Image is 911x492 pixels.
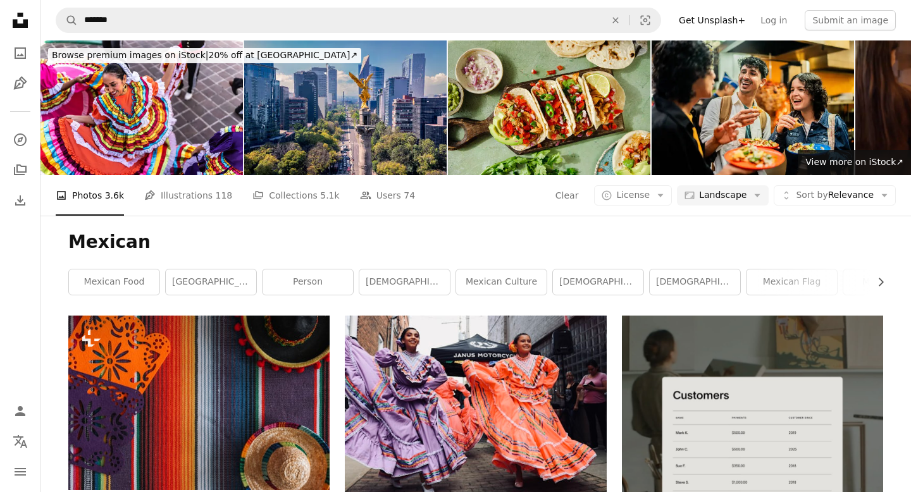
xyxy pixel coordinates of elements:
a: Get Unsplash+ [671,10,753,30]
a: person [263,269,353,295]
a: [DEMOGRAPHIC_DATA] woman [650,269,740,295]
a: women in street dancing [345,398,606,410]
a: Explore [8,127,33,152]
button: Search Unsplash [56,8,78,32]
button: scroll list to the right [869,269,883,295]
a: [DEMOGRAPHIC_DATA] man [359,269,450,295]
a: Illustrations 118 [144,175,232,216]
span: 74 [404,188,415,202]
a: Browse premium images on iStock|20% off at [GEOGRAPHIC_DATA]↗ [40,40,369,71]
button: Language [8,429,33,454]
a: mexican culture [456,269,547,295]
h1: Mexican [68,231,883,254]
span: Sort by [796,190,827,200]
span: Browse premium images on iStock | [52,50,208,60]
span: 5.1k [320,188,339,202]
span: License [616,190,650,200]
a: Collections 5.1k [252,175,339,216]
span: View more on iStock ↗ [805,157,903,167]
button: License [594,185,672,206]
a: Log in [753,10,795,30]
a: Log in / Sign up [8,398,33,424]
span: Landscape [699,189,747,202]
a: Illustrations [8,71,33,96]
a: a hat, a straw hat, and a colorful table cloth [68,397,330,409]
span: 118 [216,188,233,202]
button: Menu [8,459,33,484]
img: Mid adult woman dancing in traditional festival at public park [40,40,243,175]
a: mexican food [69,269,159,295]
form: Find visuals sitewide [56,8,661,33]
a: Collections [8,157,33,183]
button: Clear [555,185,579,206]
a: mexican flag [747,269,837,295]
a: Users 74 [360,175,416,216]
span: Relevance [796,189,874,202]
a: Photos [8,40,33,66]
img: Golden Angel atop Monument in Mexico City [244,40,447,175]
button: Visual search [630,8,660,32]
button: Sort byRelevance [774,185,896,206]
button: Clear [602,8,629,32]
a: Download History [8,188,33,213]
button: Submit an image [805,10,896,30]
a: [GEOGRAPHIC_DATA] [166,269,256,295]
img: a hat, a straw hat, and a colorful table cloth [68,316,330,490]
span: 20% off at [GEOGRAPHIC_DATA] ↗ [52,50,357,60]
a: [DEMOGRAPHIC_DATA] people [553,269,643,295]
button: Landscape [677,185,769,206]
img: Homemade tacos served on table with ingredients around [448,40,650,175]
a: View more on iStock↗ [798,150,911,175]
img: Young friends talking and eating taco outdoors [652,40,854,175]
